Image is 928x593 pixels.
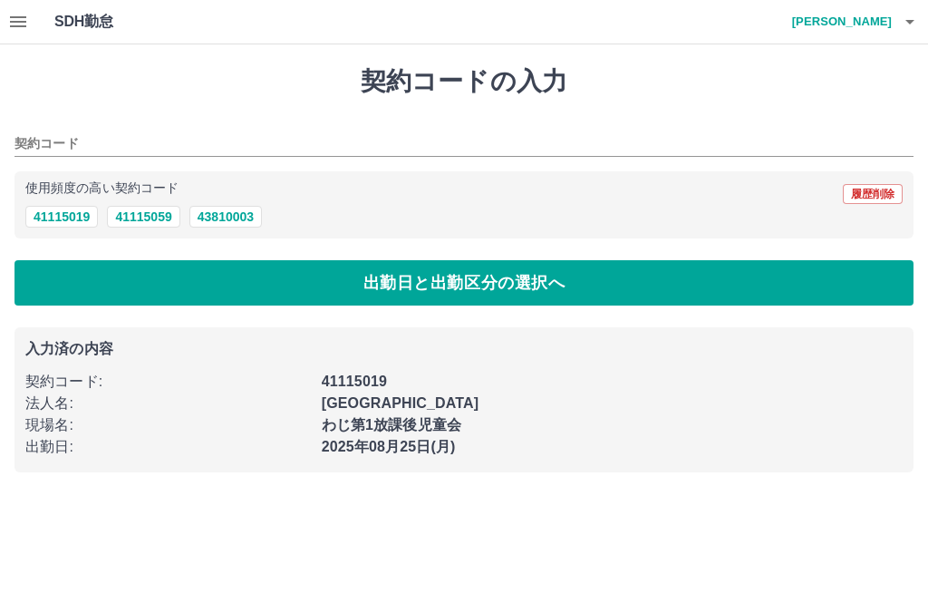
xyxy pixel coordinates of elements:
[25,342,903,356] p: 入力済の内容
[25,414,311,436] p: 現場名 :
[322,374,387,389] b: 41115019
[14,66,913,97] h1: 契約コードの入力
[25,206,98,228] button: 41115019
[25,393,311,414] p: 法人名 :
[843,184,903,204] button: 履歴削除
[25,182,179,195] p: 使用頻度の高い契約コード
[25,371,311,393] p: 契約コード :
[14,260,913,306] button: 出勤日と出勤区分の選択へ
[322,439,456,454] b: 2025年08月25日(月)
[25,436,311,458] p: 出勤日 :
[322,395,479,411] b: [GEOGRAPHIC_DATA]
[189,206,262,228] button: 43810003
[322,417,461,433] b: わじ第1放課後児童会
[107,206,179,228] button: 41115059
